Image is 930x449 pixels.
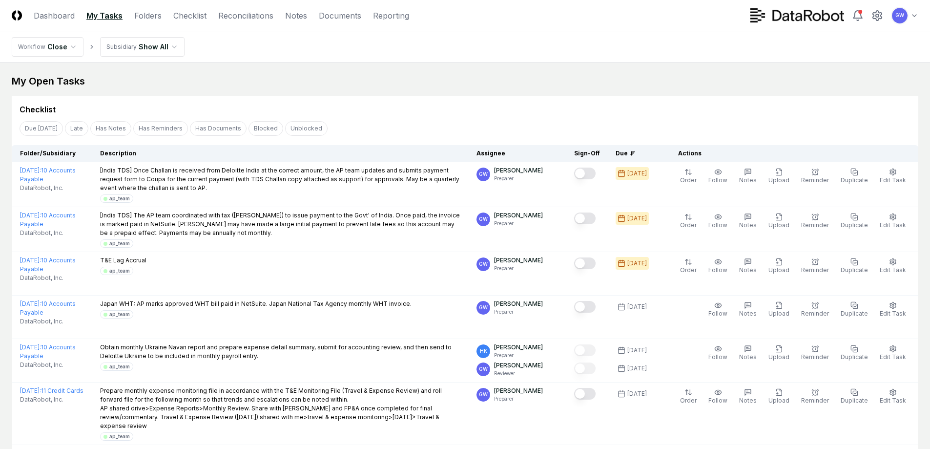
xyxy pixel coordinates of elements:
[627,214,647,223] div: [DATE]
[20,167,76,183] a: [DATE]:10 Accounts Payable
[494,265,543,272] p: Preparer
[20,300,76,316] a: [DATE]:10 Accounts Payable
[469,145,566,162] th: Assignee
[20,184,63,192] span: DataRobot, Inc.
[739,397,757,404] span: Notes
[766,299,791,320] button: Upload
[86,10,123,21] a: My Tasks
[106,43,137,51] div: Subsidiary
[100,386,461,430] p: Prepare monthly expense monitoring file in accordance with the T&E Monitoring File (Travel & Expe...
[12,74,918,88] div: My Open Tasks
[18,43,45,51] div: Workflow
[799,166,831,187] button: Reminder
[627,169,647,178] div: [DATE]
[739,353,757,361] span: Notes
[109,363,130,370] div: ap_team
[494,211,543,220] p: [PERSON_NAME]
[737,343,759,363] button: Notes
[708,310,727,317] span: Follow
[20,274,63,282] span: DataRobot, Inc.
[799,256,831,277] button: Reminder
[737,299,759,320] button: Notes
[109,311,130,318] div: ap_team
[799,299,831,320] button: Reminder
[895,12,904,19] span: GW
[109,240,130,247] div: ap_team
[880,266,906,274] span: Edit Task
[680,266,697,274] span: Order
[678,211,699,232] button: Order
[841,266,868,274] span: Duplicate
[706,166,729,187] button: Follow
[801,221,829,229] span: Reminder
[494,175,543,182] p: Preparer
[20,104,56,115] div: Checklist
[494,299,543,308] p: [PERSON_NAME]
[627,346,647,355] div: [DATE]
[766,166,791,187] button: Upload
[494,370,543,377] p: Reviewer
[766,211,791,232] button: Upload
[90,121,131,136] button: Has Notes
[20,387,83,394] a: [DATE]:11 Credit Cards
[801,310,829,317] span: Reminder
[109,267,130,275] div: ap_team
[766,256,791,277] button: Upload
[20,167,41,174] span: [DATE] :
[574,301,596,313] button: Mark complete
[574,363,596,374] button: Mark complete
[880,221,906,229] span: Edit Task
[839,166,870,187] button: Duplicate
[480,347,487,355] span: HK
[65,121,88,136] button: Late
[839,299,870,320] button: Duplicate
[285,121,328,136] button: Unblocked
[20,212,41,219] span: [DATE] :
[92,145,469,162] th: Description
[739,176,757,184] span: Notes
[20,387,41,394] span: [DATE] :
[627,259,647,268] div: [DATE]
[880,310,906,317] span: Edit Task
[680,397,697,404] span: Order
[801,176,829,184] span: Reminder
[841,176,868,184] span: Duplicate
[678,386,699,407] button: Order
[768,266,789,274] span: Upload
[678,256,699,277] button: Order
[878,299,908,320] button: Edit Task
[574,168,596,179] button: Mark complete
[841,221,868,229] span: Duplicate
[574,213,596,224] button: Mark complete
[766,386,791,407] button: Upload
[20,300,41,307] span: [DATE] :
[616,149,655,158] div: Due
[109,433,130,440] div: ap_team
[12,10,22,21] img: Logo
[737,166,759,187] button: Notes
[680,221,697,229] span: Order
[708,176,727,184] span: Follow
[479,391,488,398] span: GW
[20,361,63,369] span: DataRobot, Inc.
[768,397,789,404] span: Upload
[34,10,75,21] a: Dashboard
[627,389,647,398] div: [DATE]
[739,266,757,274] span: Notes
[574,344,596,356] button: Mark complete
[20,212,76,228] a: [DATE]:10 Accounts Payable
[479,365,488,373] span: GW
[627,364,647,373] div: [DATE]
[479,171,488,178] span: GW
[878,211,908,232] button: Edit Task
[880,397,906,404] span: Edit Task
[20,121,63,136] button: Due Today
[248,121,283,136] button: Blocked
[708,221,727,229] span: Follow
[706,256,729,277] button: Follow
[20,229,63,237] span: DataRobot, Inc.
[20,257,76,273] a: [DATE]:10 Accounts Payable
[706,211,729,232] button: Follow
[494,308,543,316] p: Preparer
[768,310,789,317] span: Upload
